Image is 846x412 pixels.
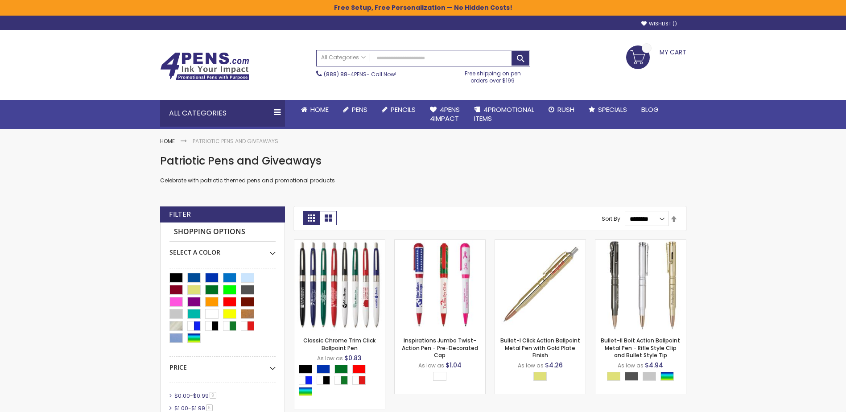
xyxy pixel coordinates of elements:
span: 6 [206,404,213,411]
span: $0.00 [174,392,190,400]
img: Inspirations Jumbo Twist-Action Pen - Pre-Decorated Cap [395,240,485,330]
a: Classic Chrome Trim Click Ballpoint Pen [294,239,385,247]
a: Classic Chrome Trim Click Ballpoint Pen [303,337,376,351]
strong: Patriotic Pens and Giveaways [193,137,278,145]
span: Rush [557,105,574,114]
a: Bullet-II Bolt Action Ballpoint Metal Pen - Rifle Style Clip and Bullet Style Tip [601,337,680,358]
span: $0.99 [193,392,209,400]
img: 4Pens Custom Pens and Promotional Products [160,52,249,81]
div: White|Blue [299,376,312,385]
span: As low as [618,362,644,369]
span: 9 [210,392,216,399]
span: $1.99 [191,404,205,412]
a: Inspirations Jumbo Twist-Action Pen - Pre-Decorated Cap [402,337,478,358]
strong: Filter [169,210,191,219]
div: Price [169,357,276,372]
a: Blog [634,100,666,119]
span: $4.94 [645,361,663,370]
a: $0.00-$0.999 [172,392,219,400]
div: Black [299,365,312,374]
a: $1.00-$1.996 [172,404,216,412]
span: Pencils [391,105,416,114]
a: (888) 88-4PENS [324,70,367,78]
div: White [433,372,446,381]
span: 4Pens 4impact [430,105,460,123]
span: $0.83 [344,354,362,363]
div: Assorted [299,387,312,396]
div: Blue [317,365,330,374]
a: Bullet-II Bolt Action Ballpoint Metal Pen - Rifle Style Clip and Bullet Style Tip [595,239,686,247]
a: Pens [336,100,375,119]
label: Sort By [602,215,620,222]
a: 4Pens4impact [423,100,467,129]
div: Gold [607,372,620,381]
span: Pens [352,105,367,114]
span: Specials [598,105,627,114]
a: Inspirations Jumbo Twist-Action Pen - Pre-Decorated Cap [395,239,485,247]
div: Select A Color [169,242,276,257]
a: Bullet-I Click Action Ballpoint Metal Pen with Gold Plate Finish [500,337,580,358]
img: Bullet-I Click Action Ballpoint Metal Pen with Gold Plate Finish [495,240,586,330]
a: Home [160,137,175,145]
a: Specials [582,100,634,119]
div: Celebrate with patriotic themed pens and promotional products [160,154,686,185]
a: Wishlist [641,21,677,27]
div: White|Red [352,376,366,385]
div: Assorted [660,372,674,381]
span: Blog [641,105,659,114]
a: All Categories [317,50,370,65]
div: White|Black [317,376,330,385]
strong: Grid [303,211,320,225]
span: - Call Now! [324,70,396,78]
span: Home [310,105,329,114]
a: Bullet-I Click Action Ballpoint Metal Pen with Gold Plate Finish [495,239,586,247]
div: Select A Color [607,372,678,383]
img: Bullet-II Bolt Action Ballpoint Metal Pen - Rifle Style Clip and Bullet Style Tip [595,240,686,330]
span: All Categories [321,54,366,61]
div: Gunmetal [625,372,638,381]
div: Gold [533,372,547,381]
img: Classic Chrome Trim Click Ballpoint Pen [294,240,385,330]
span: 4PROMOTIONAL ITEMS [474,105,534,123]
span: $4.26 [545,361,563,370]
div: Select A Color [299,365,385,398]
div: Green [334,365,348,374]
div: White|Green [334,376,348,385]
span: $1.04 [446,361,462,370]
div: Red [352,365,366,374]
span: $1.00 [174,404,188,412]
strong: Shopping Options [169,222,276,242]
div: Free shipping on pen orders over $199 [455,66,530,84]
a: Home [294,100,336,119]
div: Select A Color [533,372,551,383]
h1: Patriotic Pens and Giveaways [160,154,686,168]
span: As low as [418,362,444,369]
span: As low as [518,362,544,369]
a: 4PROMOTIONALITEMS [467,100,541,129]
div: Silver [643,372,656,381]
a: Rush [541,100,582,119]
a: Pencils [375,100,423,119]
span: As low as [317,354,343,362]
div: Select A Color [433,372,451,383]
div: All Categories [160,100,285,127]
